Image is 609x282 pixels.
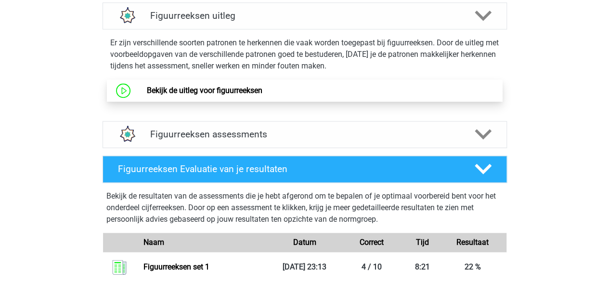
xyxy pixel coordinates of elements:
a: Figuurreeksen set 1 [143,262,209,271]
h4: Figuurreeksen assessments [150,129,459,140]
a: uitleg Figuurreeksen uitleg [99,2,511,29]
p: Bekijk de resultaten van de assessments die je hebt afgerond om te bepalen of je optimaal voorber... [106,190,503,225]
a: Figuurreeksen Evaluatie van je resultaten [99,156,511,183]
div: Naam [136,237,271,248]
h4: Figuurreeksen uitleg [150,10,459,21]
div: Tijd [405,237,439,248]
h4: Figuurreeksen Evaluatie van je resultaten [118,163,459,175]
div: Datum [271,237,338,248]
div: Resultaat [439,237,506,248]
a: Bekijk de uitleg voor figuurreeksen [147,86,262,95]
img: figuurreeksen assessments [115,122,139,147]
a: assessments Figuurreeksen assessments [99,121,511,148]
p: Er zijn verschillende soorten patronen te herkennen die vaak worden toegepast bij figuurreeksen. ... [110,37,499,72]
div: Correct [338,237,405,248]
img: figuurreeksen uitleg [115,3,139,28]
